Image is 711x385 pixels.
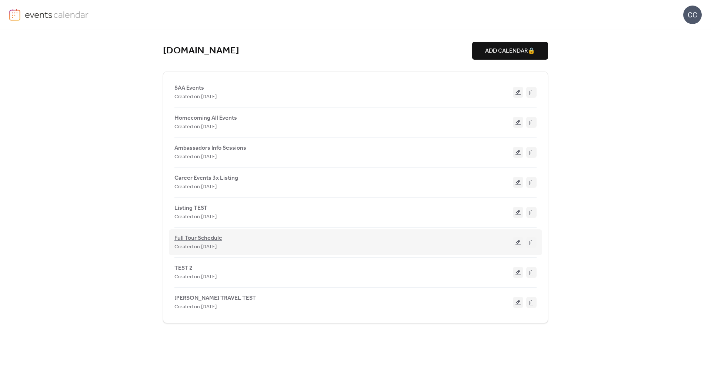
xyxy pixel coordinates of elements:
[174,273,217,282] span: Created on [DATE]
[174,176,238,180] a: Career Events 3x Listing
[174,123,217,132] span: Created on [DATE]
[174,266,193,270] a: TEST 2
[174,303,217,312] span: Created on [DATE]
[174,146,246,150] a: Ambassadors Info Sessions
[174,204,207,213] span: Listing TEST
[9,9,20,21] img: logo
[174,144,246,153] span: Ambassadors Info Sessions
[174,264,193,273] span: TEST 2
[174,116,237,120] a: Homecoming All Events
[174,153,217,162] span: Created on [DATE]
[163,45,239,57] a: [DOMAIN_NAME]
[174,114,237,123] span: Homecoming All Events
[174,296,256,300] a: [PERSON_NAME] TRAVEL TEST
[174,183,217,192] span: Created on [DATE]
[174,213,217,222] span: Created on [DATE]
[174,174,238,183] span: Career Events 3x Listing
[174,294,256,303] span: [PERSON_NAME] TRAVEL TEST
[683,6,702,24] div: CC
[174,206,207,210] a: Listing TEST
[174,84,204,93] span: SAA Events
[174,236,222,240] a: Full Tour Schedule
[25,9,89,20] img: logo-type
[174,86,204,90] a: SAA Events
[174,243,217,252] span: Created on [DATE]
[174,93,217,102] span: Created on [DATE]
[174,234,222,243] span: Full Tour Schedule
